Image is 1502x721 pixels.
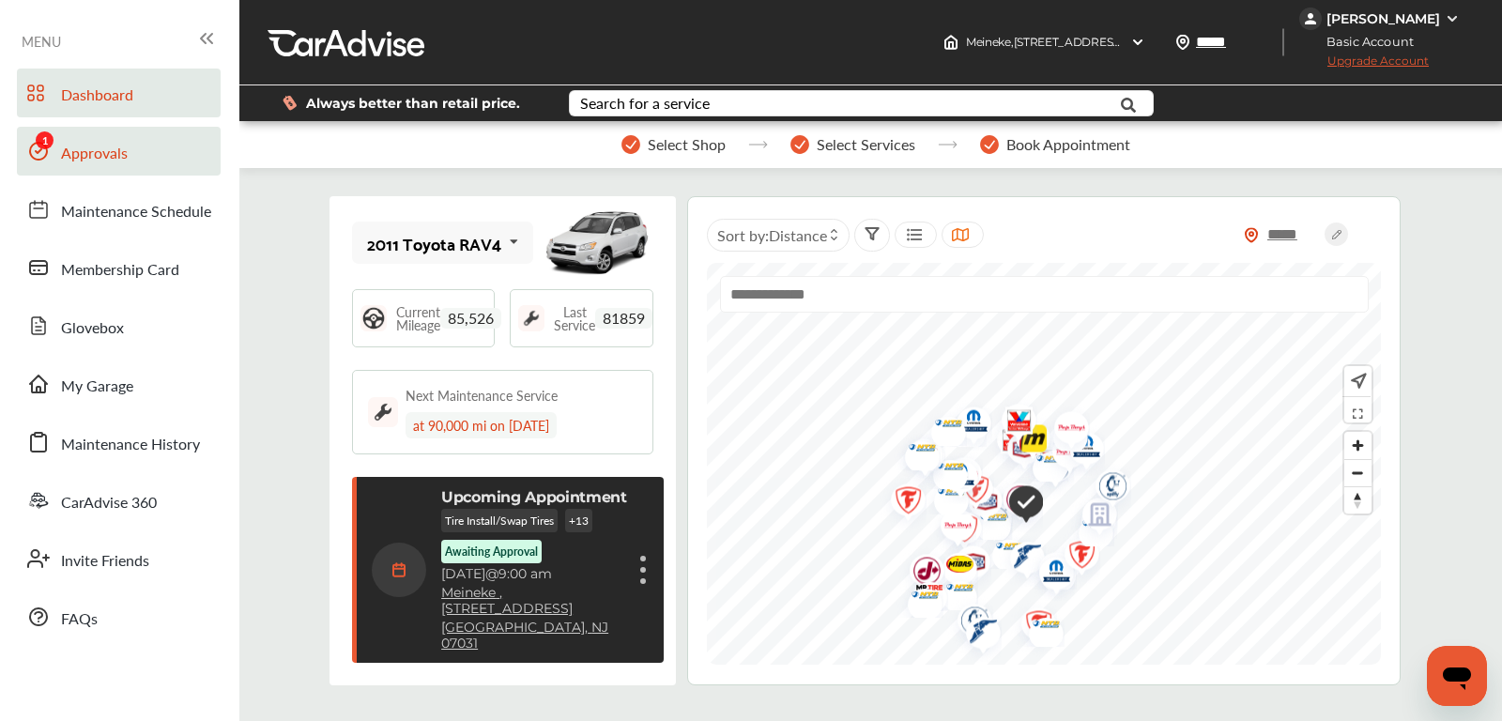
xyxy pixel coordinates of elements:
[1301,32,1428,52] span: Basic Account
[498,565,552,582] span: 9:00 am
[1025,547,1075,601] img: logo-mopar.png
[928,543,975,591] div: Map marker
[17,69,221,117] a: Dashboard
[441,565,485,582] span: [DATE]
[943,35,958,50] img: header-home-logo.8d720a4f.svg
[1081,460,1131,519] img: logo-get-spiffy.png
[61,316,124,341] span: Glovebox
[933,448,980,507] div: Map marker
[894,429,943,488] img: logo-aamco.png
[17,127,221,176] a: Approvals
[896,430,945,489] img: logo-pepboys.png
[952,606,999,662] div: Map marker
[1427,646,1487,706] iframe: Button to launch messaging window
[1344,486,1372,514] button: Reset bearing to north
[988,394,1035,453] div: Map marker
[61,142,128,166] span: Approvals
[894,578,941,618] div: Map marker
[17,360,221,408] a: My Garage
[1040,402,1090,461] img: logo-pepboys.png
[1347,371,1367,391] img: recenter.ce011a49.svg
[580,96,710,111] div: Search for a service
[1445,11,1460,26] img: WGsFRI8htEPBVLJbROoPRyZpYNWhNONpIPPETTm6eUC0GeLEiAAAAAElFTkSuQmCC
[896,545,943,604] div: Map marker
[1050,529,1097,588] div: Map marker
[306,97,520,110] span: Always better than retail price.
[1068,488,1115,547] div: Map marker
[927,499,976,559] img: logo-pepboys.png
[978,529,1028,569] img: logo-mavis.png
[1175,35,1190,50] img: location_vector.a44bc228.svg
[1007,598,1054,657] div: Map marker
[445,544,538,560] p: Awaiting Approval
[891,431,938,470] div: Map marker
[1344,487,1372,514] span: Reset bearing to north
[929,451,976,504] div: Map marker
[996,531,1043,587] div: Map marker
[61,200,211,224] span: Maintenance Schedule
[367,234,501,253] div: 2011 Toyota RAV4
[942,536,991,595] img: logo-aamco.png
[396,305,440,331] span: Current Mileage
[1055,422,1105,476] img: logo-mopar.png
[1326,10,1440,27] div: [PERSON_NAME]
[891,431,941,470] img: logo-mavis.png
[17,476,221,525] a: CarAdvise 360
[1006,136,1130,153] span: Book Appointment
[441,488,627,506] p: Upcoming Appointment
[648,136,726,153] span: Select Shop
[61,491,157,515] span: CarAdvise 360
[17,243,221,292] a: Membership Card
[966,35,1296,49] span: Meineke , [STREET_ADDRESS] [GEOGRAPHIC_DATA] , NJ 07031
[944,463,994,522] img: logo-firestone.png
[441,585,627,617] a: Meineke ,[STREET_ADDRESS]
[717,224,827,246] span: Sort by :
[17,592,221,641] a: FAQs
[980,135,999,154] img: stepper-checkmark.b5569197.svg
[541,201,653,285] img: mobile_7134_st0640_046.jpg
[996,531,1046,587] img: logo-goodyear.png
[1081,460,1128,519] div: Map marker
[368,397,398,427] img: maintenance_logo
[61,607,98,632] span: FAQs
[790,135,809,154] img: stepper-checkmark.b5569197.svg
[898,572,945,611] div: Map marker
[978,529,1025,569] div: Map marker
[1050,529,1100,588] img: logo-firestone.png
[877,474,924,533] div: Map marker
[485,565,498,582] span: @
[283,95,297,111] img: dollor_label_vector.a70140d1.svg
[1025,543,1072,602] div: Map marker
[933,502,983,561] img: logo-firestone.png
[441,509,558,532] p: Tire Install/Swap Tires
[1344,459,1372,486] button: Zoom out
[1055,422,1102,476] div: Map marker
[943,594,993,653] img: logo-get-spiffy.png
[919,450,966,489] div: Map marker
[707,263,1382,665] canvas: Map
[952,606,1002,662] img: logo-goodyear.png
[769,224,827,246] span: Distance
[917,407,964,446] div: Map marker
[898,572,948,611] img: logo-mrtire.png
[441,620,627,652] a: [GEOGRAPHIC_DATA], NJ 07031
[894,578,943,618] img: logo-mavis.png
[1015,607,1062,647] div: Map marker
[17,418,221,467] a: Maintenance History
[943,397,989,451] div: Map marker
[877,474,927,533] img: logo-firestone.png
[943,594,990,653] div: Map marker
[61,549,149,574] span: Invite Friends
[1068,488,1118,547] img: empty_shop_logo.394c5474.svg
[944,463,991,522] div: Map marker
[61,433,200,457] span: Maintenance History
[748,141,768,148] img: stepper-arrow.e24c07c6.svg
[919,450,969,489] img: logo-mavis.png
[1299,8,1322,30] img: jVpblrzwTbfkPYzPPzSLxeg0AAAAASUVORK5CYII=
[1015,607,1065,647] img: logo-mavis.png
[595,308,652,329] span: 81859
[17,534,221,583] a: Invite Friends
[1244,227,1259,243] img: location_vector_orange.38f05af8.svg
[894,429,941,488] div: Map marker
[1344,432,1372,459] button: Zoom in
